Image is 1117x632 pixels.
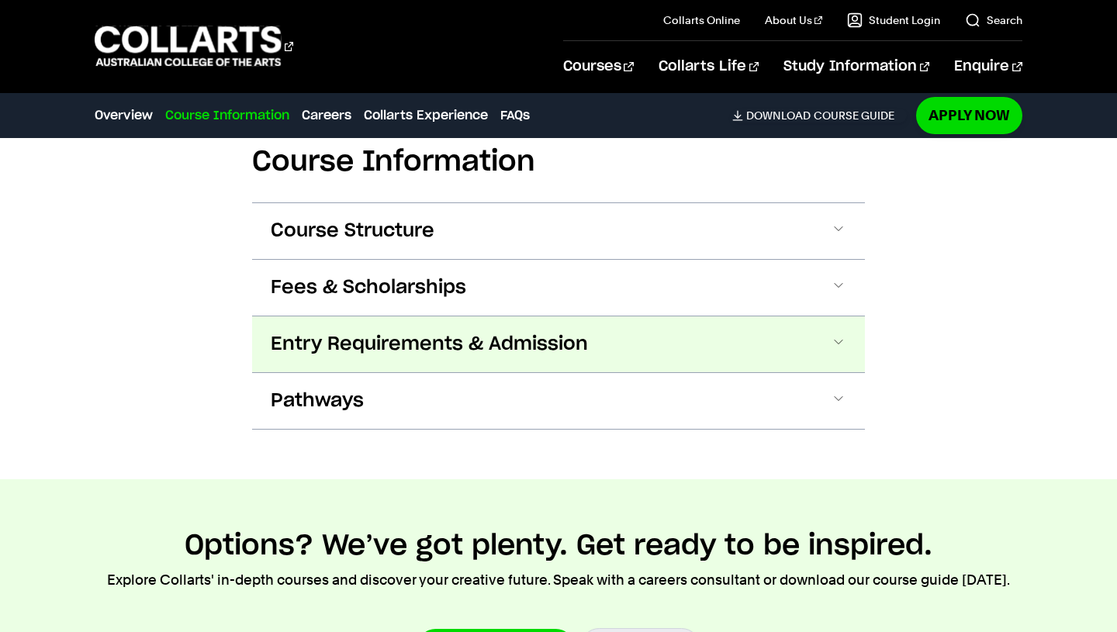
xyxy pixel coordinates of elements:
span: Entry Requirements & Admission [271,332,588,357]
a: Course Information [165,106,289,125]
button: Course Structure [252,203,865,259]
span: Download [746,109,811,123]
a: Student Login [847,12,940,28]
span: Fees & Scholarships [271,275,466,300]
div: Go to homepage [95,24,293,68]
a: Overview [95,106,153,125]
button: Pathways [252,373,865,429]
a: Search [965,12,1022,28]
button: Entry Requirements & Admission [252,316,865,372]
h2: Course Information [252,145,865,179]
button: Fees & Scholarships [252,260,865,316]
span: Pathways [271,389,364,413]
a: Apply Now [916,97,1022,133]
a: FAQs [500,106,530,125]
a: Enquire [954,41,1022,92]
a: DownloadCourse Guide [732,109,907,123]
h2: Options? We’ve got plenty. Get ready to be inspired. [185,529,932,563]
a: Collarts Experience [364,106,488,125]
span: Course Structure [271,219,434,243]
a: Collarts Online [663,12,740,28]
a: Careers [302,106,351,125]
a: Study Information [783,41,929,92]
p: Explore Collarts' in-depth courses and discover your creative future. Speak with a careers consul... [107,569,1010,591]
a: About Us [765,12,822,28]
a: Collarts Life [659,41,759,92]
a: Courses [563,41,634,92]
